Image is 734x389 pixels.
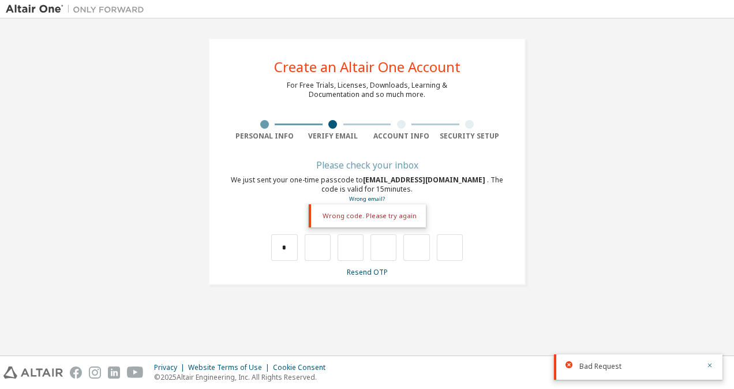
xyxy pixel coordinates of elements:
div: Security Setup [436,132,504,141]
div: Cookie Consent [273,363,332,372]
div: For Free Trials, Licenses, Downloads, Learning & Documentation and so much more. [287,81,447,99]
div: Personal Info [230,132,299,141]
img: facebook.svg [70,366,82,379]
div: Account Info [367,132,436,141]
img: altair_logo.svg [3,366,63,379]
img: youtube.svg [127,366,144,379]
div: Wrong code. Please try again [309,204,426,227]
a: Go back to the registration form [349,195,385,203]
p: © 2025 Altair Engineering, Inc. All Rights Reserved. [154,372,332,382]
span: [EMAIL_ADDRESS][DOMAIN_NAME] [363,175,487,185]
img: instagram.svg [89,366,101,379]
div: Verify Email [299,132,368,141]
div: Website Terms of Use [188,363,273,372]
div: Privacy [154,363,188,372]
div: We just sent your one-time passcode to . The code is valid for 15 minutes. [230,175,504,204]
a: Resend OTP [347,267,388,277]
div: Please check your inbox [230,162,504,169]
span: Bad Request [579,362,621,371]
img: Altair One [6,3,150,15]
img: linkedin.svg [108,366,120,379]
div: Create an Altair One Account [274,60,460,74]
